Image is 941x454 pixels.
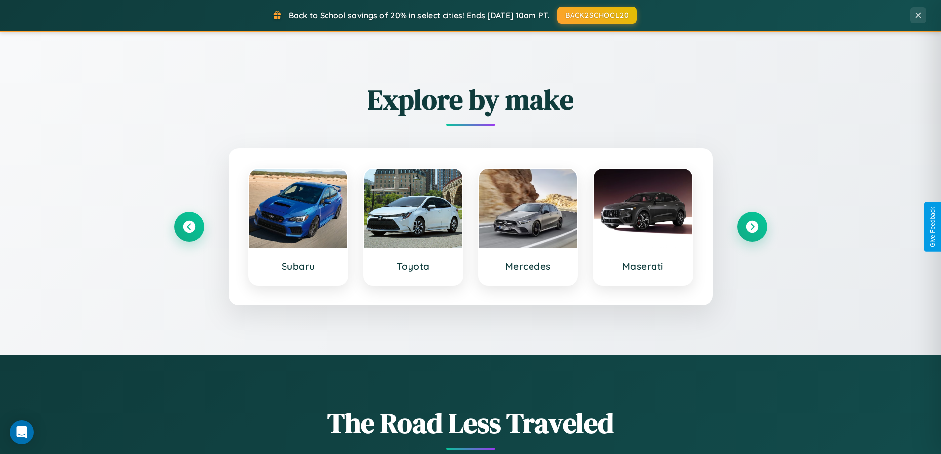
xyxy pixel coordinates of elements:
[604,260,682,272] h3: Maserati
[557,7,637,24] button: BACK2SCHOOL20
[259,260,338,272] h3: Subaru
[489,260,568,272] h3: Mercedes
[174,404,767,442] h1: The Road Less Traveled
[374,260,452,272] h3: Toyota
[929,207,936,247] div: Give Feedback
[10,420,34,444] div: Open Intercom Messenger
[289,10,550,20] span: Back to School savings of 20% in select cities! Ends [DATE] 10am PT.
[174,81,767,119] h2: Explore by make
